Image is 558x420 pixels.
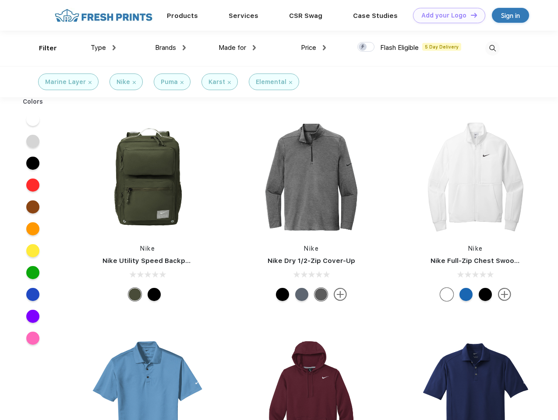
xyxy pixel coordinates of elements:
span: 5 Day Delivery [422,43,461,51]
span: Made for [219,44,246,52]
div: Karst [208,77,225,87]
div: Cargo Khaki [128,288,141,301]
div: Nike [117,77,130,87]
img: dropdown.png [113,45,116,50]
div: White [440,288,453,301]
img: filter_cancel.svg [133,81,136,84]
div: Elemental [256,77,286,87]
span: Price [301,44,316,52]
a: CSR Swag [289,12,322,20]
div: Royal [459,288,473,301]
div: Navy Heather [295,288,308,301]
span: Brands [155,44,176,52]
div: Black [479,288,492,301]
a: Nike [140,245,155,252]
img: DT [471,13,477,17]
a: Nike Full-Zip Chest Swoosh Jacket [431,257,547,265]
img: func=resize&h=266 [417,119,534,235]
div: Filter [39,43,57,53]
div: Puma [161,77,178,87]
img: desktop_search.svg [485,41,500,56]
a: Services [229,12,258,20]
img: fo%20logo%202.webp [52,8,155,23]
img: more.svg [334,288,347,301]
a: Products [167,12,198,20]
a: Nike [304,245,319,252]
div: Add your Logo [421,12,466,19]
img: dropdown.png [183,45,186,50]
img: filter_cancel.svg [289,81,292,84]
a: Nike Dry 1/2-Zip Cover-Up [268,257,355,265]
a: Nike [468,245,483,252]
div: Colors [16,97,50,106]
span: Flash Eligible [380,44,419,52]
img: dropdown.png [253,45,256,50]
a: Nike Utility Speed Backpack [102,257,197,265]
a: Sign in [492,8,529,23]
img: func=resize&h=266 [89,119,206,235]
span: Type [91,44,106,52]
div: Sign in [501,10,520,21]
img: filter_cancel.svg [88,81,92,84]
img: more.svg [498,288,511,301]
img: filter_cancel.svg [180,81,184,84]
img: filter_cancel.svg [228,81,231,84]
div: Marine Layer [45,77,86,87]
img: dropdown.png [323,45,326,50]
div: Black [276,288,289,301]
img: func=resize&h=266 [253,119,370,235]
div: Black Heather [314,288,328,301]
div: Black [148,288,161,301]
